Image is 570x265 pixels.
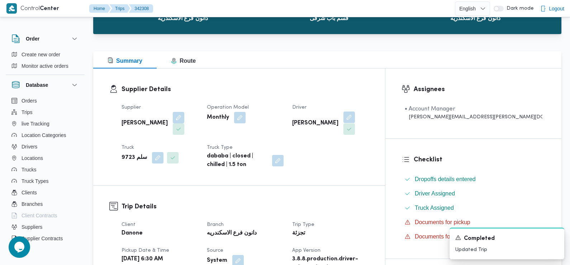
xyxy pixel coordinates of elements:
span: Route [171,58,196,64]
button: Location Categories [9,129,82,141]
b: [PERSON_NAME] [292,119,338,128]
button: Trips [109,4,130,13]
span: Dark mode [504,6,534,11]
button: Devices [9,244,82,256]
span: Create new order [22,50,60,59]
span: Supplier [122,105,141,110]
span: Supplier Contracts [22,234,63,243]
span: Driver Assigned [415,190,455,197]
p: Updated Trip [455,246,559,254]
span: Pickup date & time [122,248,169,253]
button: Client Contracts [9,210,82,221]
span: Dropoffs details entered [415,176,476,182]
span: Clients [22,188,37,197]
button: Drivers [9,141,82,152]
span: Driver [292,105,307,110]
button: Documents for dropoff [402,231,545,242]
b: تجزئة [292,229,305,238]
span: Trucks [22,165,36,174]
button: Order [11,34,79,43]
span: • Account Manager abdallah.mohamed@illa.com.eg [405,105,542,121]
button: Trips [9,107,82,118]
button: Create new order [9,49,82,60]
span: Logout [549,4,564,13]
button: Suppliers [9,221,82,233]
button: 342308 [129,4,153,13]
span: App Version [292,248,320,253]
button: Supplier Contracts [9,233,82,244]
img: X8yXhbKr1z7QwAAAABJRU5ErkJggg== [6,3,17,14]
button: Dropoffs details entered [402,174,545,185]
b: Monthly [207,113,229,122]
button: Database [11,81,79,89]
span: Client [122,222,136,227]
span: دانون فرع الاسكندريه [158,14,208,23]
div: Database [6,95,85,250]
span: Truck Type [207,145,233,150]
button: Orders [9,95,82,107]
b: Danone [122,229,143,238]
span: Client Contracts [22,211,57,220]
span: Documents for pickup [415,218,470,227]
span: Branch [207,222,224,227]
button: Truck Assigned [402,202,545,214]
button: Documents for pickup [402,217,545,228]
div: • Account Manager [405,105,542,113]
b: دانون فرع الاسكندريه [207,229,257,238]
b: System [207,256,227,265]
span: Location Categories [22,131,66,139]
h3: Trip Details [122,202,369,212]
b: dababa | closed | chilled | 1.5 ton [207,152,267,169]
span: Trips [22,108,33,117]
iframe: chat widget [7,236,30,258]
span: دانون فرع الاسكندريه [450,14,500,23]
b: سلم 9723 [122,153,147,162]
span: Truck Assigned [415,204,454,212]
button: Driver Assigned [402,188,545,199]
h3: Database [26,81,48,89]
button: Locations [9,152,82,164]
button: Logout [537,1,567,16]
button: Home [89,4,111,13]
h3: Supplier Details [122,85,369,94]
span: Orders [22,96,37,105]
span: Summary [108,58,142,64]
span: Trip Type [292,222,314,227]
span: live Tracking [22,119,49,128]
span: Suppliers [22,223,42,231]
span: Driver Assigned [415,189,455,198]
span: Operation Model [207,105,249,110]
span: Completed [464,235,495,243]
button: Monitor active orders [9,60,82,72]
button: Truck Types [9,175,82,187]
span: Dropoffs details entered [415,175,476,184]
button: Trucks [9,164,82,175]
div: Notification [455,234,559,243]
button: live Tracking [9,118,82,129]
h3: Order [26,34,39,43]
div: Order [6,49,85,75]
span: Documents for pickup [415,219,470,225]
b: [PERSON_NAME] [122,119,168,128]
span: Documents for dropoff [415,233,471,240]
span: Documents for dropoff [415,232,471,241]
b: Center [40,6,59,11]
div: [PERSON_NAME][EMAIL_ADDRESS][PERSON_NAME][DOMAIN_NAME] [405,113,542,121]
span: Drivers [22,142,37,151]
span: قسم باب شرقى [310,14,349,23]
span: Truck Types [22,177,48,185]
h3: Checklist [414,155,545,165]
button: Branches [9,198,82,210]
span: Locations [22,154,43,162]
span: Monitor active orders [22,62,68,70]
h3: Assignees [414,85,545,94]
span: Branches [22,200,43,208]
button: Clients [9,187,82,198]
span: Truck [122,145,134,150]
b: [DATE] 6:30 AM [122,255,163,264]
span: Truck Assigned [415,205,454,211]
span: Source [207,248,223,253]
span: Devices [22,246,39,254]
